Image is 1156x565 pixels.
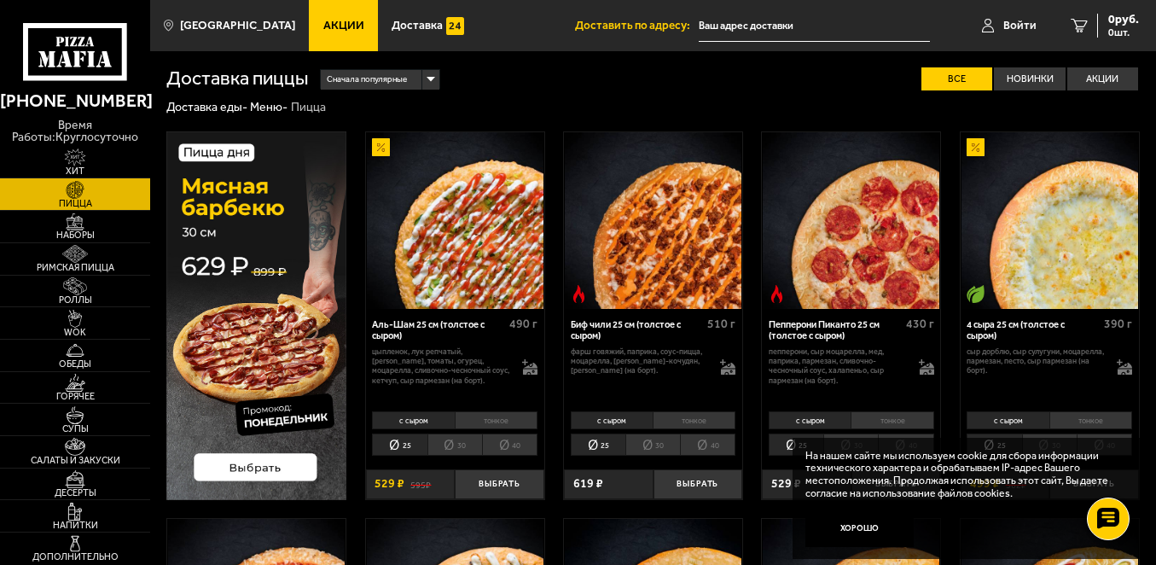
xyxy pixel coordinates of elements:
[699,10,930,42] input: Ваш адрес доставки
[1077,434,1132,456] li: 40
[921,67,992,90] label: Все
[961,132,1138,309] img: 4 сыра 25 см (толстое с сыром)
[769,411,851,429] li: с сыром
[967,411,1049,429] li: с сыром
[1104,317,1132,331] span: 390 г
[372,138,390,156] img: Акционный
[446,17,464,35] img: 15daf4d41897b9f0e9f617042186c801.svg
[680,434,735,456] li: 40
[571,319,704,342] div: Биф чили 25 см (толстое с сыром)
[1067,67,1138,90] label: Акции
[564,132,742,309] a: Острое блюдоБиф чили 25 см (толстое с сыром)
[769,347,907,385] p: пепперони, сыр Моцарелла, мед, паприка, пармезан, сливочно-чесночный соус, халапеньо, сыр пармеза...
[327,68,407,91] span: Сначала популярные
[851,411,933,429] li: тонкое
[1003,20,1037,32] span: Войти
[291,100,326,115] div: Пицца
[366,132,544,309] a: АкционныйАль-Шам 25 см (толстое с сыром)
[763,132,939,309] img: Пепперони Пиканто 25 см (толстое с сыром)
[166,69,308,89] h1: Доставка пиццы
[455,411,537,429] li: тонкое
[967,138,985,156] img: Акционный
[906,317,934,331] span: 430 г
[823,434,878,456] li: 30
[967,434,1021,456] li: 25
[625,434,680,456] li: 30
[653,411,735,429] li: тонкое
[768,285,786,303] img: Острое блюдо
[571,434,625,456] li: 25
[771,478,801,490] span: 529 ₽
[372,434,427,456] li: 25
[769,434,823,456] li: 25
[367,132,543,309] img: Аль-Шам 25 см (толстое с сыром)
[1049,411,1132,429] li: тонкое
[1022,434,1077,456] li: 30
[878,434,933,456] li: 40
[994,67,1065,90] label: Новинки
[571,347,709,376] p: фарш говяжий, паприка, соус-пицца, моцарелла, [PERSON_NAME]-кочудян, [PERSON_NAME] (на борт).
[575,20,699,32] span: Доставить по адресу:
[967,285,985,303] img: Вегетарианское блюдо
[392,20,443,32] span: Доставка
[1108,27,1139,38] span: 0 шт.
[805,450,1118,500] p: На нашем сайте мы используем cookie для сбора информации технического характера и обрабатываем IP...
[769,319,902,342] div: Пепперони Пиканто 25 см (толстое с сыром)
[762,132,940,309] a: Острое блюдоПепперони Пиканто 25 см (толстое с сыром)
[180,20,295,32] span: [GEOGRAPHIC_DATA]
[565,132,741,309] img: Биф чили 25 см (толстое с сыром)
[961,132,1139,309] a: АкционныйВегетарианское блюдо4 сыра 25 см (толстое с сыром)
[967,319,1100,342] div: 4 сыра 25 см (толстое с сыром)
[570,285,588,303] img: Острое блюдо
[427,434,482,456] li: 30
[509,317,537,331] span: 490 г
[166,100,247,114] a: Доставка еды-
[372,347,510,385] p: цыпленок, лук репчатый, [PERSON_NAME], томаты, огурец, моцарелла, сливочно-чесночный соус, кетчуп...
[455,469,544,499] button: Выбрать
[323,20,364,32] span: Акции
[1108,14,1139,26] span: 0 руб.
[805,511,914,547] button: Хорошо
[571,411,653,429] li: с сыром
[707,317,735,331] span: 510 г
[482,434,537,456] li: 40
[573,478,603,490] span: 619 ₽
[372,411,454,429] li: с сыром
[250,100,288,114] a: Меню-
[654,469,743,499] button: Выбрать
[967,347,1105,376] p: сыр дорблю, сыр сулугуни, моцарелла, пармезан, песто, сыр пармезан (на борт).
[375,478,404,490] span: 529 ₽
[410,478,431,490] s: 595 ₽
[372,319,505,342] div: Аль-Шам 25 см (толстое с сыром)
